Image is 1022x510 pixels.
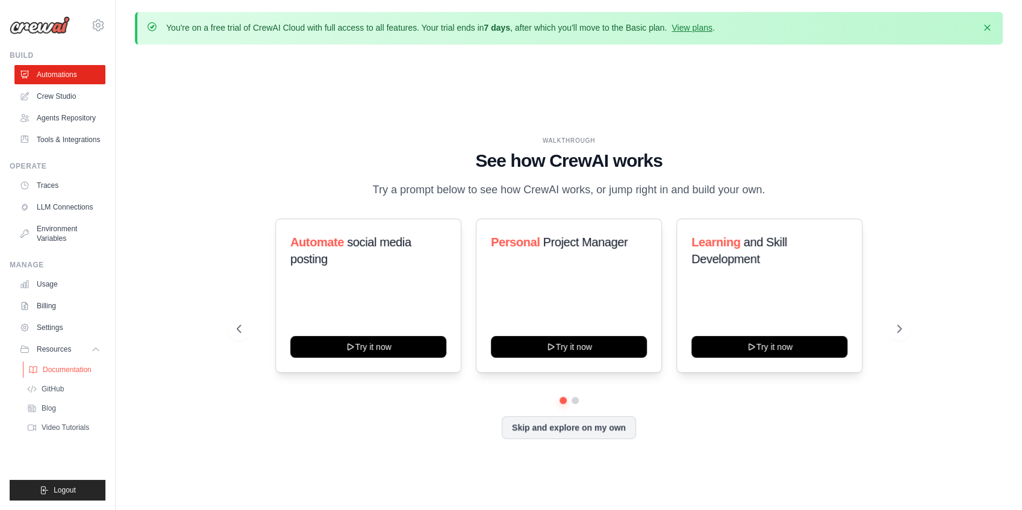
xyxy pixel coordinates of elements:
[14,108,105,128] a: Agents Repository
[10,260,105,270] div: Manage
[14,87,105,106] a: Crew Studio
[484,23,510,33] strong: 7 days
[367,181,771,199] p: Try a prompt below to see how CrewAI works, or jump right in and build your own.
[54,485,76,495] span: Logout
[502,416,636,439] button: Skip and explore on my own
[14,65,105,84] a: Automations
[42,423,89,432] span: Video Tutorials
[237,136,902,145] div: WALKTHROUGH
[166,22,715,34] p: You're on a free trial of CrewAI Cloud with full access to all features. Your trial ends in , aft...
[14,296,105,316] a: Billing
[691,336,847,358] button: Try it now
[22,381,105,397] a: GitHub
[42,384,64,394] span: GitHub
[14,197,105,217] a: LLM Connections
[14,275,105,294] a: Usage
[14,130,105,149] a: Tools & Integrations
[10,480,105,500] button: Logout
[14,340,105,359] button: Resources
[691,235,740,249] span: Learning
[671,23,712,33] a: View plans
[14,219,105,248] a: Environment Variables
[23,361,107,378] a: Documentation
[237,150,902,172] h1: See how CrewAI works
[10,161,105,171] div: Operate
[14,176,105,195] a: Traces
[290,336,446,358] button: Try it now
[10,16,70,34] img: Logo
[43,365,92,375] span: Documentation
[10,51,105,60] div: Build
[543,235,628,249] span: Project Manager
[22,419,105,436] a: Video Tutorials
[491,235,540,249] span: Personal
[691,235,787,266] span: and Skill Development
[22,400,105,417] a: Blog
[37,344,71,354] span: Resources
[290,235,344,249] span: Automate
[14,318,105,337] a: Settings
[42,403,56,413] span: Blog
[290,235,411,266] span: social media posting
[491,336,647,358] button: Try it now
